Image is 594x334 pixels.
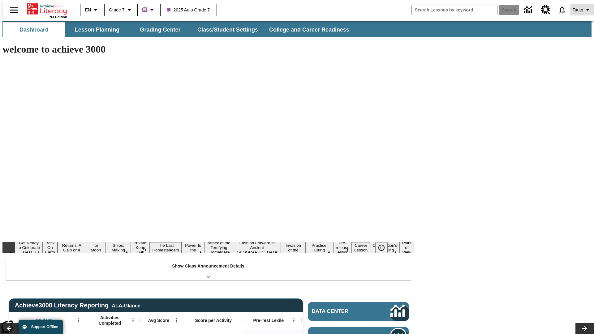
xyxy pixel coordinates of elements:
a: Notifications [554,2,570,18]
button: Slide 6 Private! Keep Out! [131,240,150,255]
button: College and Career Readiness [264,22,354,37]
a: Home [27,3,67,15]
span: EN [85,7,91,13]
button: Slide 12 Mixed Practice: Citing Evidence [306,238,333,258]
div: SubNavbar [2,22,355,37]
div: Home [27,2,67,19]
button: Slide 4 Time for Moon Rules? [86,238,106,258]
button: Profile/Settings [570,4,594,15]
span: B [143,6,146,14]
button: Open Menu [172,316,181,325]
span: NJ Edition [49,15,67,19]
button: Slide 9 Attack of the Terrifying Tomatoes [205,240,233,255]
div: Pause [375,242,394,253]
div: At-A-Glance [112,302,140,309]
a: Resource Center, Will open in new tab [537,2,554,18]
h1: welcome to achieve 3000 [2,44,414,55]
button: Slide 2 Back On Earth [43,240,58,255]
button: Pause [375,242,388,253]
button: Slide 10 Fashion Forward in Ancient Rome [233,240,281,255]
span: Grade 7 [109,7,125,13]
span: Support Offline [31,325,58,329]
button: Slide 15 The Constitution's Balancing Act [370,238,400,258]
span: Achieve3000 Literacy Reporting [15,302,140,309]
p: Show Class Announcement Details [172,263,244,269]
button: Open Menu [74,316,83,325]
button: Open Menu [289,316,299,325]
span: Data Center [312,308,370,315]
button: Class/Student Settings [192,22,263,37]
button: Open Menu [128,316,138,325]
span: Tauto [573,7,583,13]
span: Score per Activity [195,318,232,323]
button: Open side menu [5,1,23,19]
button: Slide 3 Free Returns: A Gain or a Drain? [58,238,86,258]
button: Grade: Grade 7, Select a grade [106,4,136,15]
button: Slide 13 Pre-release lesson [333,240,352,255]
button: Lesson Planning [66,22,128,37]
button: Dashboard [3,22,65,37]
button: Lesson carousel, Next [575,323,594,334]
span: 2025 Auto Grade 7 [167,7,210,13]
div: Show Class Announcement Details [6,259,411,280]
button: Slide 11 The Invasion of the Free CD [281,238,306,258]
button: Slide 5 Cruise Ships: Making Waves [106,238,131,258]
span: Student [36,318,52,323]
button: Language: EN, Select a language [82,4,102,15]
div: SubNavbar [2,21,592,37]
button: Slide 14 Career Lesson [352,242,370,253]
button: Boost Class color is purple. Change class color [140,4,158,15]
button: Slide 1 Get Ready to Celebrate Juneteenth! [15,240,43,255]
body: Maximum 600 characters Press Escape to exit toolbar Press Alt + F10 to reach toolbar [2,5,90,11]
span: Avg Score [148,318,169,323]
button: Slide 16 Point of View [400,240,414,255]
input: search field [412,5,497,15]
a: Data Center [520,2,537,19]
button: Support Offline [19,320,63,334]
button: Slide 8 Solar Power to the People [182,238,205,258]
a: Data Center [308,302,409,321]
span: Pre-Test Lexile [253,318,284,323]
button: Grading Center [129,22,191,37]
button: Slide 7 The Last Homesteaders [150,242,182,253]
span: Activities Completed [89,315,130,326]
